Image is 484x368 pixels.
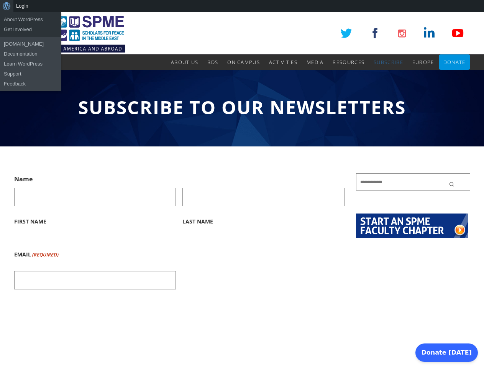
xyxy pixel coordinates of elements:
span: On Campus [227,59,260,66]
a: BDS [207,54,218,70]
span: Resources [333,59,364,66]
span: Subscribe to Our Newsletters [78,95,406,120]
a: Europe [412,54,434,70]
span: About Us [171,59,198,66]
a: About Us [171,54,198,70]
span: Subscribe [374,59,403,66]
span: Donate [443,59,466,66]
a: Donate [443,54,466,70]
span: Media [307,59,324,66]
label: First Name [14,206,176,235]
span: BDS [207,59,218,66]
img: start-chapter2.png [356,214,468,238]
a: Resources [333,54,364,70]
span: Activities [269,59,297,66]
label: Email [14,241,59,268]
span: Europe [412,59,434,66]
a: Media [307,54,324,70]
a: On Campus [227,54,260,70]
img: SPME [14,12,125,54]
legend: Name [14,173,33,185]
label: Last Name [182,206,345,235]
a: Subscribe [374,54,403,70]
a: Activities [269,54,297,70]
span: (Required) [31,241,59,268]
